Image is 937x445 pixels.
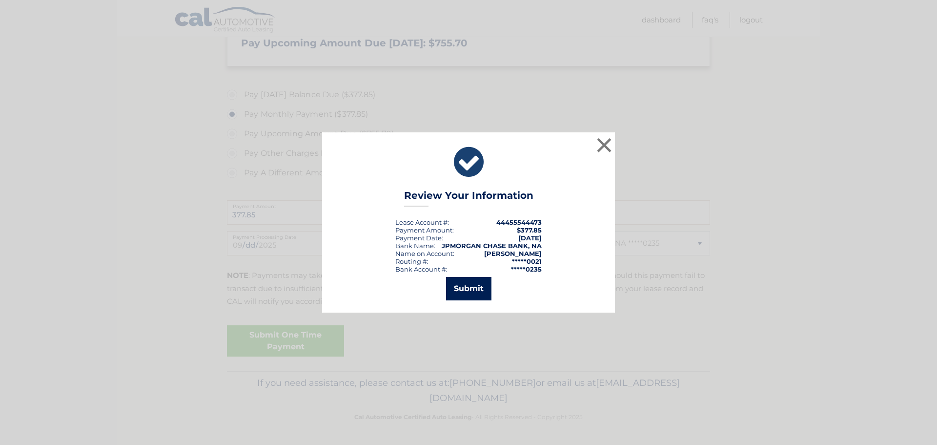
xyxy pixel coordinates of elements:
div: Name on Account: [395,250,454,257]
button: × [594,135,614,155]
span: Payment Date [395,234,442,242]
button: Submit [446,277,491,300]
div: : [395,234,443,242]
div: Lease Account #: [395,218,449,226]
div: Bank Account #: [395,265,448,273]
div: Payment Amount: [395,226,454,234]
h3: Review Your Information [404,190,533,207]
span: [DATE] [518,234,542,242]
div: Bank Name: [395,242,435,250]
strong: [PERSON_NAME] [484,250,542,257]
strong: 44455544473 [496,218,542,226]
strong: JPMORGAN CHASE BANK, NA [442,242,542,250]
div: Routing #: [395,257,428,265]
span: $377.85 [517,226,542,234]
